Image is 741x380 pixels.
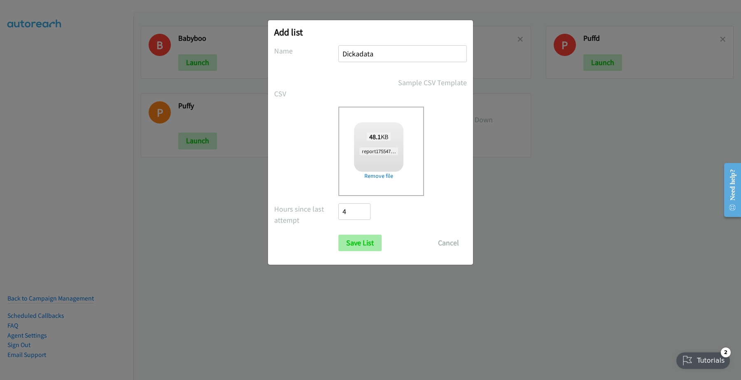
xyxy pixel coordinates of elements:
[367,133,391,141] span: KB
[359,147,419,155] span: report1755471980172.csv
[274,203,338,226] label: Hours since last attempt
[274,26,467,38] h2: Add list
[369,133,381,141] strong: 48.1
[274,88,338,99] label: CSV
[338,235,382,251] input: Save List
[671,344,735,374] iframe: Checklist
[398,77,467,88] a: Sample CSV Template
[430,235,467,251] button: Cancel
[354,172,403,180] a: Remove file
[717,157,741,223] iframe: Resource Center
[274,45,338,56] label: Name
